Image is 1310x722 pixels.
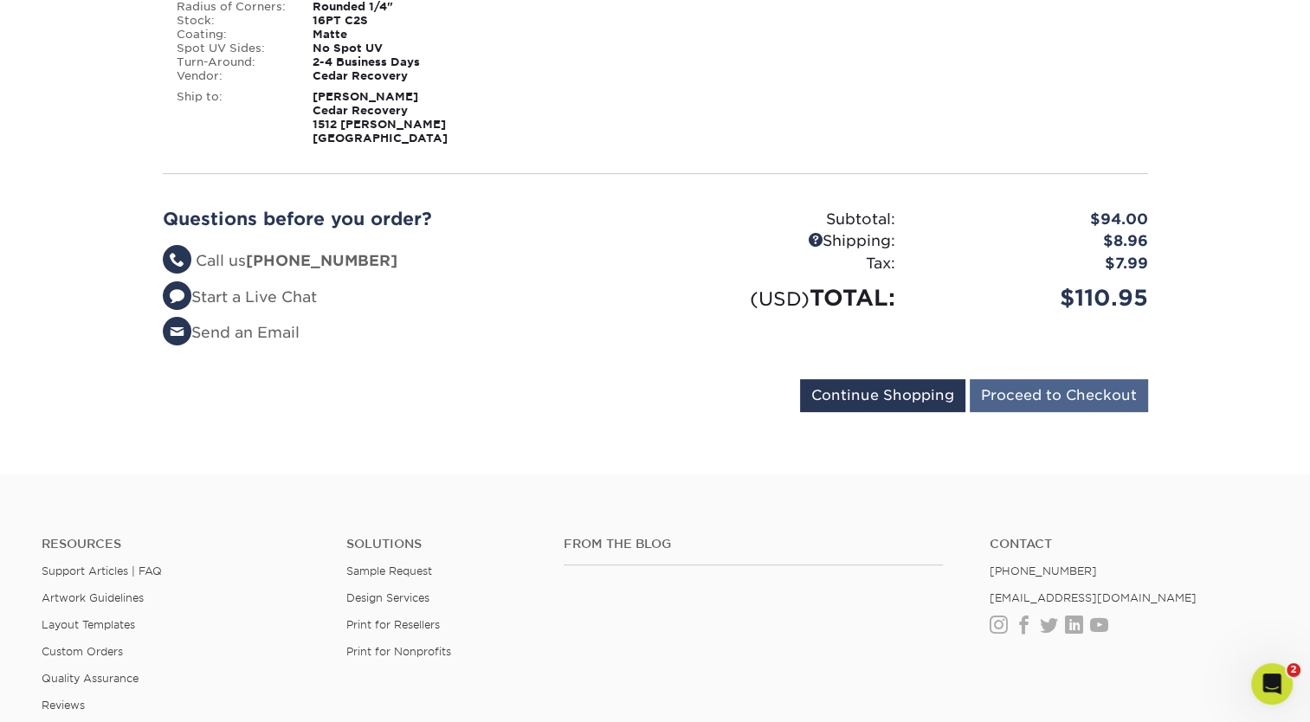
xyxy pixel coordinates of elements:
a: Send an Email [163,324,300,341]
div: TOTAL: [655,281,908,314]
div: Ship to: [164,90,300,145]
h2: Questions before you order? [163,209,642,229]
div: 16PT C2S [300,14,491,28]
a: Support Articles | FAQ [42,564,162,577]
a: Quality Assurance [42,672,139,685]
div: $94.00 [908,209,1161,231]
div: Coating: [164,28,300,42]
a: Contact [990,537,1268,551]
a: Start a Live Chat [163,288,317,306]
div: Turn-Around: [164,55,300,69]
a: Layout Templates [42,618,135,631]
strong: [PERSON_NAME] Cedar Recovery 1512 [PERSON_NAME] [GEOGRAPHIC_DATA] [313,90,448,145]
a: Sample Request [346,564,432,577]
div: Subtotal: [655,209,908,231]
div: $8.96 [908,230,1161,253]
input: Proceed to Checkout [970,379,1148,412]
h4: Resources [42,537,320,551]
div: No Spot UV [300,42,491,55]
a: Print for Nonprofits [346,645,451,658]
a: Reviews [42,699,85,712]
div: Matte [300,28,491,42]
a: Print for Resellers [346,618,440,631]
a: [PHONE_NUMBER] [990,564,1097,577]
li: Call us [163,250,642,273]
a: Custom Orders [42,645,123,658]
div: Shipping: [655,230,908,253]
a: Artwork Guidelines [42,591,144,604]
h4: Solutions [346,537,538,551]
a: Design Services [346,591,429,604]
input: Continue Shopping [800,379,965,412]
a: [EMAIL_ADDRESS][DOMAIN_NAME] [990,591,1197,604]
div: Cedar Recovery [300,69,491,83]
div: Spot UV Sides: [164,42,300,55]
div: $110.95 [908,281,1161,314]
h4: From the Blog [564,537,943,551]
div: Tax: [655,253,908,275]
div: $7.99 [908,253,1161,275]
iframe: Intercom live chat [1251,663,1293,705]
div: Vendor: [164,69,300,83]
span: 2 [1287,663,1300,677]
div: Stock: [164,14,300,28]
div: 2-4 Business Days [300,55,491,69]
small: (USD) [750,287,810,310]
strong: [PHONE_NUMBER] [246,252,397,269]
